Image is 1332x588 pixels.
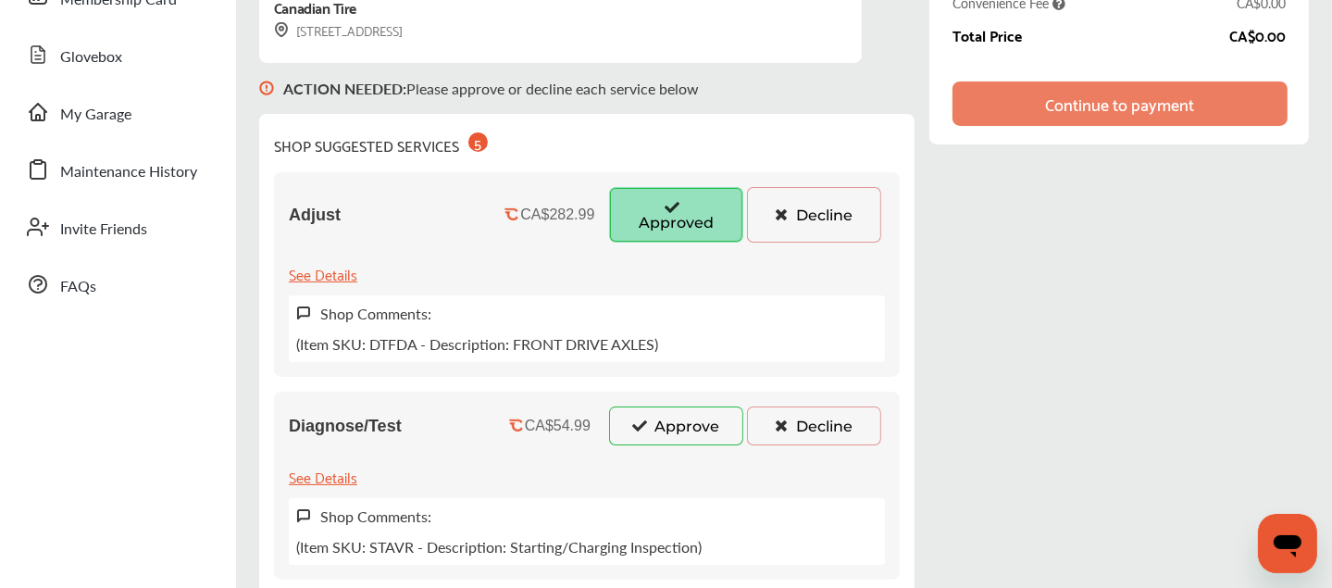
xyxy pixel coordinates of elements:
[17,203,218,251] a: Invite Friends
[17,260,218,308] a: FAQs
[274,129,488,157] div: SHOP SUGGESTED SERVICES
[60,45,122,69] span: Glovebox
[1229,27,1286,44] div: CA$0.00
[520,206,594,223] div: CA$282.99
[289,417,402,436] span: Diagnose/Test
[17,88,218,136] a: My Garage
[289,261,357,286] div: See Details
[747,187,881,243] button: Decline
[17,145,218,194] a: Maintenance History
[296,306,311,321] img: svg+xml;base64,PHN2ZyB3aWR0aD0iMTYiIGhlaWdodD0iMTciIHZpZXdCb3g9IjAgMCAxNiAxNyIgZmlsbD0ibm9uZSIgeG...
[60,160,197,184] span: Maintenance History
[289,464,357,489] div: See Details
[320,506,431,527] label: Shop Comments:
[17,31,218,79] a: Glovebox
[609,187,743,243] button: Approved
[296,333,658,355] p: (Item SKU: DTFDA - Description: FRONT DRIVE AXLES)
[468,132,488,152] div: 5
[283,78,699,99] p: Please approve or decline each service below
[296,508,311,524] img: svg+xml;base64,PHN2ZyB3aWR0aD0iMTYiIGhlaWdodD0iMTciIHZpZXdCb3g9IjAgMCAxNiAxNyIgZmlsbD0ibm9uZSIgeG...
[274,22,289,38] img: svg+xml;base64,PHN2ZyB3aWR0aD0iMTYiIGhlaWdodD0iMTciIHZpZXdCb3g9IjAgMCAxNiAxNyIgZmlsbD0ibm9uZSIgeG...
[274,19,403,41] div: [STREET_ADDRESS]
[320,303,431,324] label: Shop Comments:
[1258,514,1317,573] iframe: Button to launch messaging window
[296,536,702,557] p: (Item SKU: STAVR - Description: Starting/Charging Inspection)
[525,418,591,434] div: CA$54.99
[60,275,96,299] span: FAQs
[289,206,341,225] span: Adjust
[1045,94,1194,113] div: Continue to payment
[60,103,131,127] span: My Garage
[60,218,147,242] span: Invite Friends
[747,407,881,445] button: Decline
[259,63,274,114] img: svg+xml;base64,PHN2ZyB3aWR0aD0iMTYiIGhlaWdodD0iMTciIHZpZXdCb3g9IjAgMCAxNiAxNyIgZmlsbD0ibm9uZSIgeG...
[609,407,743,445] button: Approve
[952,27,1022,44] div: Total Price
[283,78,406,99] b: ACTION NEEDED :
